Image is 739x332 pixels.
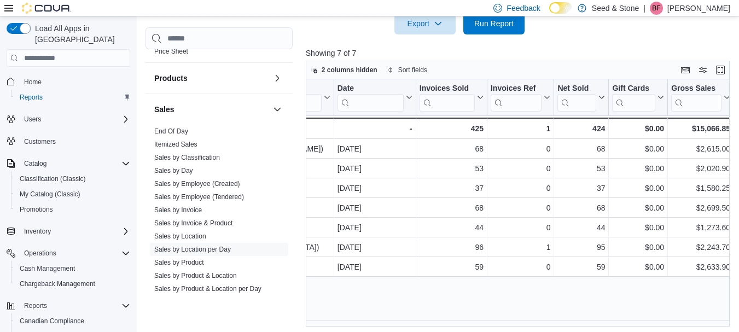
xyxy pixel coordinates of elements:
div: $0.00 [612,202,664,215]
div: 96 [420,241,484,254]
button: Operations [20,247,61,260]
span: Sales by Classification [154,153,220,162]
a: Chargeback Management [15,277,100,290]
div: 0 [491,222,550,235]
div: #725 – [STREET_ADDRESS][PERSON_NAME]) [156,143,330,156]
div: $0.00 [612,182,664,195]
button: Canadian Compliance [11,313,135,329]
span: Export [401,13,449,34]
button: Catalog [20,157,51,170]
span: Reports [20,299,130,312]
button: Cash Management [11,261,135,276]
span: Reports [20,93,43,102]
div: 68 [557,202,605,215]
button: Run Report [463,13,525,34]
span: Operations [20,247,130,260]
a: Sales by Product & Location per Day [154,285,261,293]
div: Sales [146,125,293,313]
div: $0.00 [612,222,664,235]
p: | [643,2,645,15]
a: Sales by Product [154,259,204,266]
div: Invoices Sold [420,84,475,94]
span: Chargeback Management [15,277,130,290]
span: Canadian Compliance [20,317,84,325]
button: Gross Sales [671,84,730,112]
a: My Catalog (Classic) [15,188,85,201]
div: $1,580.25 [671,182,730,195]
div: $0.00 [612,122,664,135]
button: Customers [2,133,135,149]
span: Reports [15,91,130,104]
div: $2,633.90 [671,261,730,274]
span: Users [24,115,41,124]
button: Chargeback Management [11,276,135,292]
div: 68 [420,202,484,215]
div: $2,020.90 [671,162,730,176]
button: Inventory [2,224,135,239]
div: 53 [557,162,605,176]
button: Products [154,73,269,84]
span: BF [652,2,660,15]
a: Canadian Compliance [15,314,89,328]
div: [DATE] [338,222,412,235]
span: Sales by Location [154,232,206,241]
span: Sales by Day [154,166,193,175]
div: Gross Sales [671,84,721,112]
div: Net Sold [557,84,596,94]
div: 0 [491,143,550,156]
button: Invoices Ref [491,84,550,112]
a: Price Sheet [154,48,188,55]
div: 95 [557,241,605,254]
div: 68 [557,143,605,156]
button: Users [2,112,135,127]
div: Net Sold [557,84,596,112]
div: 0 [491,261,550,274]
span: Inventory [24,227,51,236]
span: Catalog [20,157,130,170]
div: $2,699.50 [671,202,730,215]
div: 37 [420,182,484,195]
div: Gross Sales [671,84,721,94]
button: Net Sold [557,84,605,112]
div: 37 [557,182,605,195]
p: Seed & Stone [592,2,639,15]
div: [DATE] [338,162,412,176]
button: Home [2,73,135,89]
span: Price Sheet [154,47,188,56]
span: Sales by Invoice [154,206,202,214]
span: Sales by Location per Day [154,245,231,254]
a: Customers [20,135,60,148]
div: $2,243.70 [671,241,730,254]
button: Inventory [20,225,55,238]
a: Sales by Location per Day [154,246,231,253]
div: 1 [491,122,550,135]
span: Sales by Product & Location [154,271,237,280]
button: Export [394,13,456,34]
div: Invoices Ref [491,84,542,112]
button: Date [338,84,412,112]
div: Brian Furman [650,2,663,15]
div: [STREET_ADDRESS] (Delta) [156,222,330,235]
div: $15,066.85 [671,122,730,135]
span: Reports [24,301,47,310]
span: Sales by Employee (Created) [154,179,240,188]
div: [STREET_ADDRESS] [156,162,330,176]
span: Classification (Classic) [20,174,86,183]
span: Inventory [20,225,130,238]
p: [PERSON_NAME] [667,2,730,15]
button: Sales [154,104,269,115]
a: End Of Day [154,127,188,135]
span: End Of Day [154,127,188,136]
div: 0 [491,162,550,176]
span: Sales by Employee (Tendered) [154,193,244,201]
p: Showing 7 of 7 [306,48,734,59]
button: Products [271,72,284,85]
button: Keyboard shortcuts [679,63,692,77]
div: Invoices Ref [491,84,542,94]
span: Load All Apps in [GEOGRAPHIC_DATA] [31,23,130,45]
div: Date [338,84,404,112]
span: Customers [24,137,56,146]
div: $0.00 [612,241,664,254]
